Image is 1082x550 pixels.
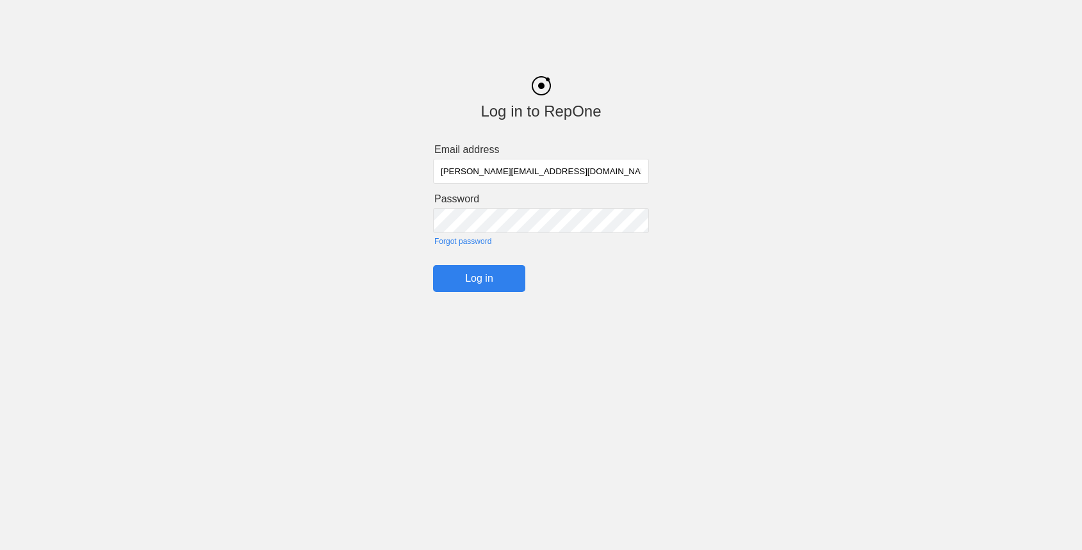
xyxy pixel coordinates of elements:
input: Log in [433,265,525,292]
input: name@domain.com [433,159,649,184]
div: Log in to RepOne [433,102,649,120]
label: Email address [434,144,649,156]
img: black_logo.png [532,76,551,95]
iframe: Chat Widget [1018,489,1082,550]
a: Forgot password [434,237,649,246]
label: Password [434,193,649,205]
